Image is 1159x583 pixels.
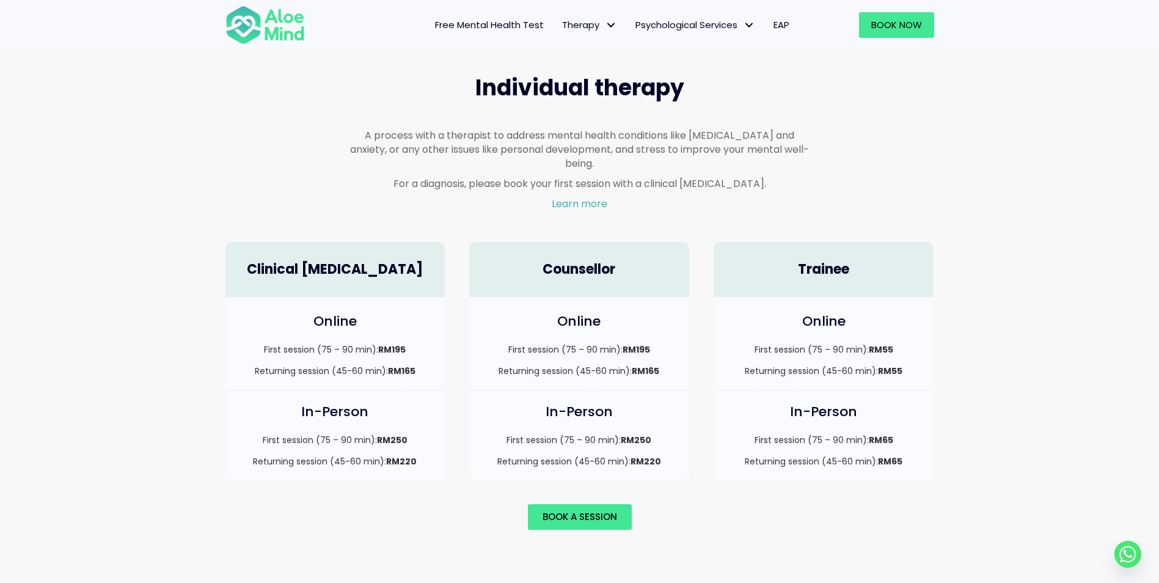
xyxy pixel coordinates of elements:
[726,403,922,422] h4: In-Person
[553,12,626,38] a: TherapyTherapy: submenu
[481,343,677,356] p: First session (75 – 90 min):
[481,260,677,279] h4: Counsellor
[869,343,893,356] strong: RM55
[635,18,755,31] span: Psychological Services
[621,434,651,446] strong: RM250
[386,455,417,468] strong: RM220
[481,403,677,422] h4: In-Person
[238,365,433,377] p: Returning session (45-60 min):
[726,365,922,377] p: Returning session (45-60 min):
[350,128,810,171] p: A process with a therapist to address mental health conditions like [MEDICAL_DATA] and anxiety, o...
[481,365,677,377] p: Returning session (45-60 min):
[321,12,799,38] nav: Menu
[623,343,650,356] strong: RM195
[632,365,659,377] strong: RM165
[238,260,433,279] h4: Clinical [MEDICAL_DATA]
[740,16,758,34] span: Psychological Services: submenu
[238,455,433,468] p: Returning session (45-60 min):
[726,312,922,331] h4: Online
[764,12,799,38] a: EAP
[426,12,553,38] a: Free Mental Health Test
[726,260,922,279] h4: Trainee
[378,343,406,356] strong: RM195
[726,343,922,356] p: First session (75 – 90 min):
[377,434,408,446] strong: RM250
[552,197,607,211] a: Learn more
[481,312,677,331] h4: Online
[1114,541,1141,568] a: Whatsapp
[481,455,677,468] p: Returning session (45-60 min):
[726,455,922,468] p: Returning session (45-60 min):
[543,510,617,523] span: Book a session
[435,18,544,31] span: Free Mental Health Test
[562,18,617,31] span: Therapy
[350,177,810,191] p: For a diagnosis, please book your first session with a clinical [MEDICAL_DATA].
[238,343,433,356] p: First session (75 – 90 min):
[869,434,893,446] strong: RM65
[238,312,433,331] h4: Online
[871,18,922,31] span: Book Now
[238,434,433,446] p: First session (75 – 90 min):
[878,365,902,377] strong: RM55
[238,403,433,422] h4: In-Person
[726,434,922,446] p: First session (75 – 90 min):
[225,5,305,45] img: Aloe mind Logo
[631,455,661,468] strong: RM220
[626,12,764,38] a: Psychological ServicesPsychological Services: submenu
[388,365,415,377] strong: RM165
[773,18,789,31] span: EAP
[878,455,902,468] strong: RM65
[528,504,632,530] a: Book a session
[481,434,677,446] p: First session (75 – 90 min):
[475,72,684,103] span: Individual therapy
[602,16,620,34] span: Therapy: submenu
[859,12,934,38] a: Book Now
